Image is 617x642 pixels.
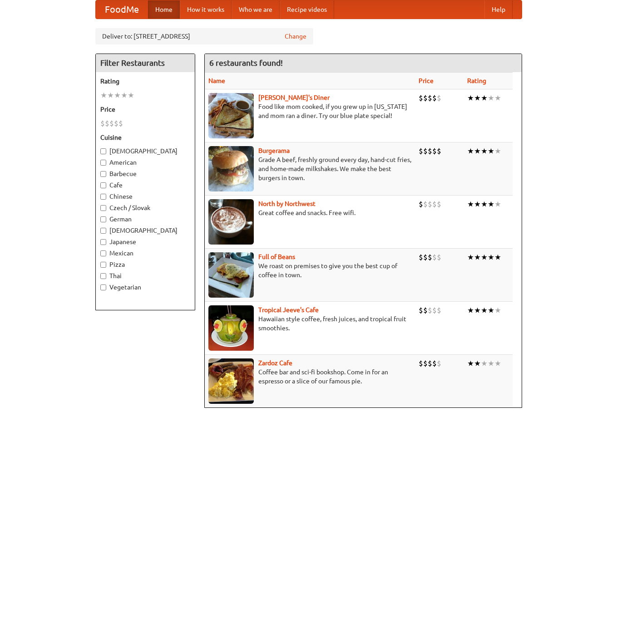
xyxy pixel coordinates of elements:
[105,118,109,128] li: $
[419,199,423,209] li: $
[488,252,494,262] li: ★
[419,358,423,368] li: $
[100,181,190,190] label: Cafe
[114,90,121,100] li: ★
[100,226,190,235] label: [DEMOGRAPHIC_DATA]
[109,118,114,128] li: $
[481,305,488,315] li: ★
[419,77,434,84] a: Price
[423,358,428,368] li: $
[419,252,423,262] li: $
[208,261,411,279] p: We roast on premises to give you the best cup of coffee in town.
[258,147,290,154] a: Burgerama
[100,262,106,268] input: Pizza
[432,199,437,209] li: $
[474,93,481,103] li: ★
[481,252,488,262] li: ★
[121,90,128,100] li: ★
[488,146,494,156] li: ★
[432,252,437,262] li: $
[258,359,292,367] b: Zardoz Cafe
[107,90,114,100] li: ★
[208,208,411,217] p: Great coffee and snacks. Free wifi.
[258,253,295,260] b: Full of Beans
[467,146,474,156] li: ★
[428,146,432,156] li: $
[481,146,488,156] li: ★
[118,118,123,128] li: $
[100,216,106,222] input: German
[423,146,428,156] li: $
[100,169,190,178] label: Barbecue
[428,93,432,103] li: $
[494,199,501,209] li: ★
[100,260,190,269] label: Pizza
[428,358,432,368] li: $
[100,250,106,256] input: Mexican
[208,252,254,298] img: beans.jpg
[494,252,501,262] li: ★
[423,93,428,103] li: $
[100,237,190,246] label: Japanese
[100,148,106,154] input: [DEMOGRAPHIC_DATA]
[474,199,481,209] li: ★
[474,305,481,315] li: ★
[96,54,195,72] h4: Filter Restaurants
[488,199,494,209] li: ★
[100,271,190,280] label: Thai
[423,252,428,262] li: $
[428,252,432,262] li: $
[100,77,190,86] h5: Rating
[467,93,474,103] li: ★
[100,160,106,166] input: American
[208,199,254,245] img: north.jpg
[208,102,411,120] p: Food like mom cooked, if you grew up in [US_STATE] and mom ran a diner. Try our blue plate special!
[432,146,437,156] li: $
[488,305,494,315] li: ★
[100,273,106,279] input: Thai
[100,228,106,234] input: [DEMOGRAPHIC_DATA]
[95,28,313,44] div: Deliver to: [STREET_ADDRESS]
[494,305,501,315] li: ★
[467,199,474,209] li: ★
[100,182,106,188] input: Cafe
[100,105,190,114] h5: Price
[258,306,319,314] a: Tropical Jeeve's Cafe
[100,192,190,201] label: Chinese
[437,199,441,209] li: $
[100,284,106,290] input: Vegetarian
[180,0,232,19] a: How it works
[467,305,474,315] li: ★
[432,305,437,315] li: $
[488,93,494,103] li: ★
[100,147,190,156] label: [DEMOGRAPHIC_DATA]
[208,305,254,351] img: jeeves.jpg
[474,146,481,156] li: ★
[258,94,330,101] a: [PERSON_NAME]'s Diner
[481,199,488,209] li: ★
[437,305,441,315] li: $
[258,200,316,207] a: North by Northwest
[208,93,254,138] img: sallys.jpg
[423,199,428,209] li: $
[100,215,190,224] label: German
[208,155,411,182] p: Grade A beef, freshly ground every day, hand-cut fries, and home-made milkshakes. We make the bes...
[100,249,190,258] label: Mexican
[467,252,474,262] li: ★
[474,358,481,368] li: ★
[208,358,254,404] img: zardoz.jpg
[100,171,106,177] input: Barbecue
[208,314,411,333] p: Hawaiian style coffee, fresh juices, and tropical fruit smoothies.
[494,93,501,103] li: ★
[494,146,501,156] li: ★
[484,0,513,19] a: Help
[419,93,423,103] li: $
[488,358,494,368] li: ★
[428,199,432,209] li: $
[437,93,441,103] li: $
[208,77,225,84] a: Name
[100,90,107,100] li: ★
